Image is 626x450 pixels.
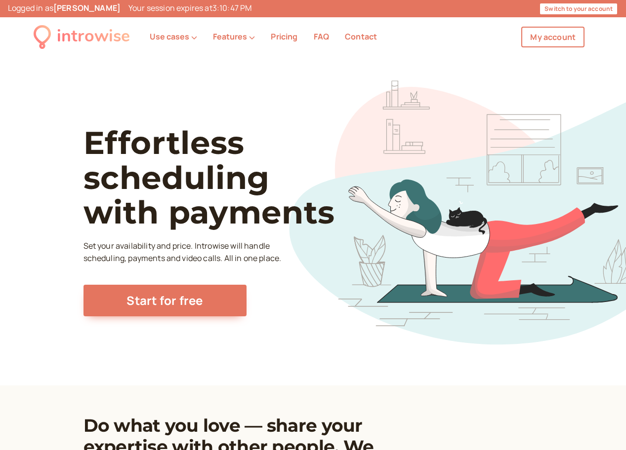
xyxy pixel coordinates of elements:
h1: Effortless scheduling with payments [83,125,371,229]
a: Start for free [83,285,247,316]
a: FAQ [314,31,329,42]
span: Your session expires at 3:10:47 PM [128,2,251,13]
b: [PERSON_NAME] [53,2,121,13]
button: Features [213,32,255,41]
a: My account [521,27,584,47]
a: Contact [345,31,377,42]
span: Logged in as [8,2,121,13]
button: Switch to your account [539,2,618,15]
a: Pricing [271,31,297,42]
p: Set your availability and price. Introwise will handle scheduling, payments and video calls. All ... [83,240,284,265]
button: Use cases [150,32,197,41]
div: introwise [57,23,130,50]
a: introwise [34,23,130,50]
